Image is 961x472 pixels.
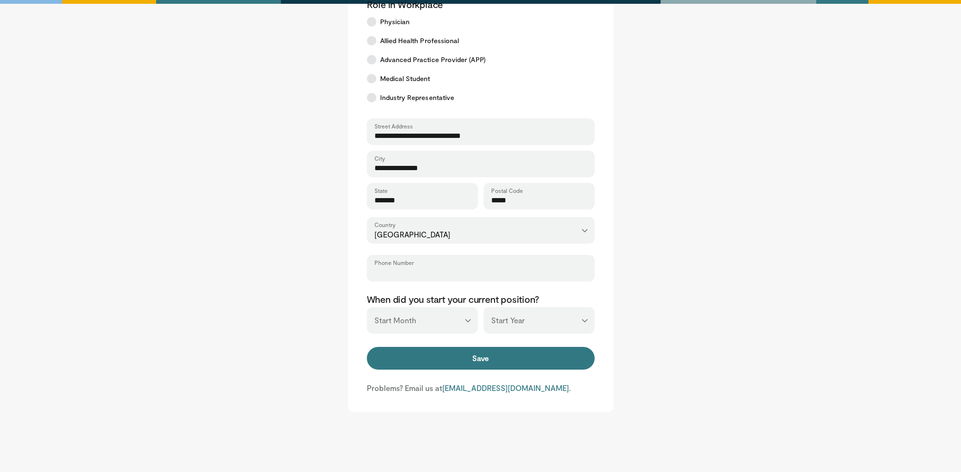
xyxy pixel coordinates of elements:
button: Save [367,347,595,370]
label: City [374,154,385,162]
a: [EMAIL_ADDRESS][DOMAIN_NAME] [442,383,569,392]
p: When did you start your current position? [367,293,595,305]
p: Problems? Email us at . [367,383,595,393]
span: Physician [380,17,410,27]
span: Medical Student [380,74,430,83]
span: Allied Health Professional [380,36,459,45]
label: Postal Code [491,187,523,194]
span: Advanced Practice Provider (APP) [380,55,485,64]
label: State [374,187,388,194]
label: Phone Number [374,259,414,266]
label: Street Address [374,122,413,130]
span: Industry Representative [380,93,455,102]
